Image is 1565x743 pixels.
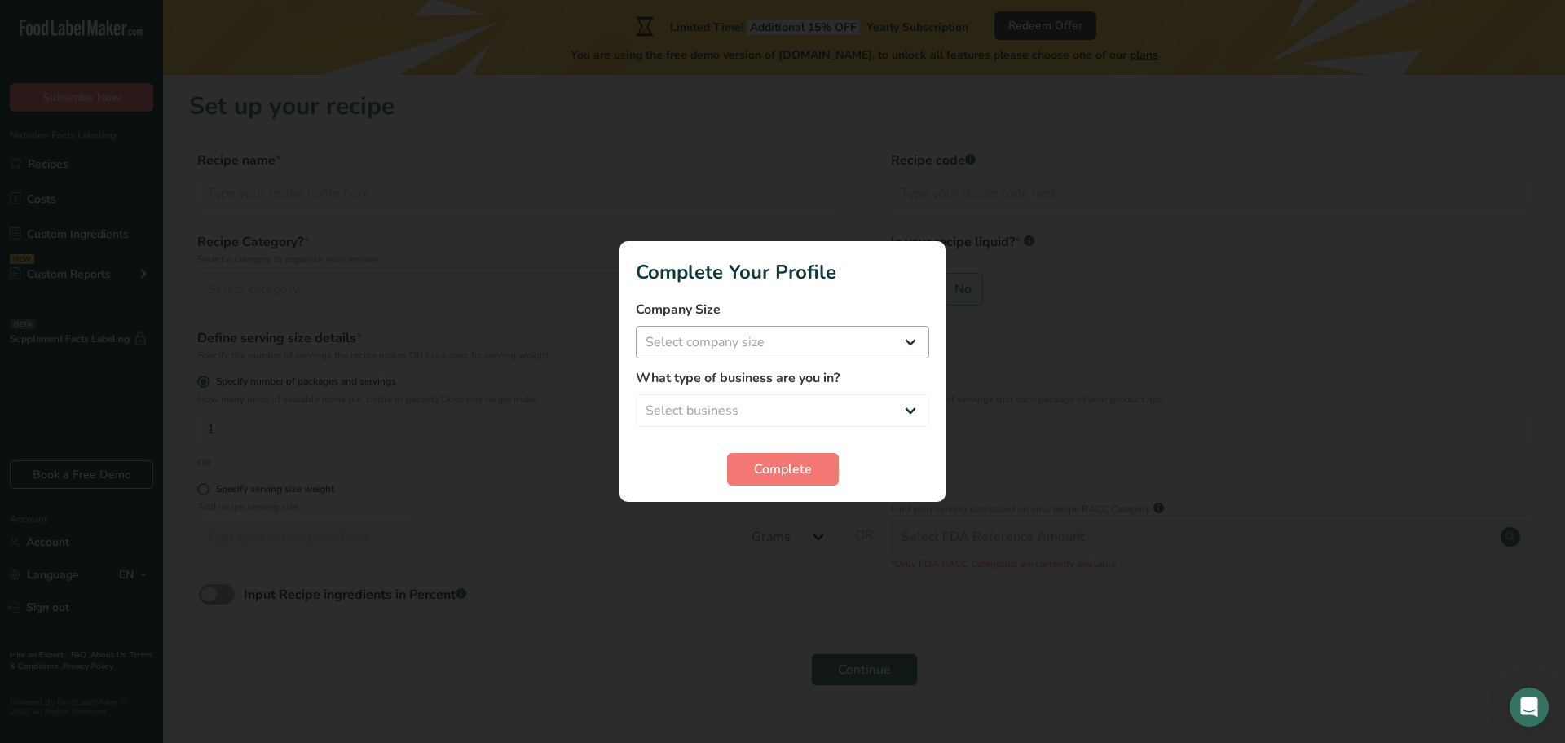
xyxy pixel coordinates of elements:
div: Open Intercom Messenger [1510,688,1549,727]
span: Complete [754,459,812,479]
label: What type of business are you in? [636,368,929,388]
button: Complete [727,453,839,486]
h1: Complete Your Profile [636,257,929,287]
label: Company Size [636,300,929,319]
